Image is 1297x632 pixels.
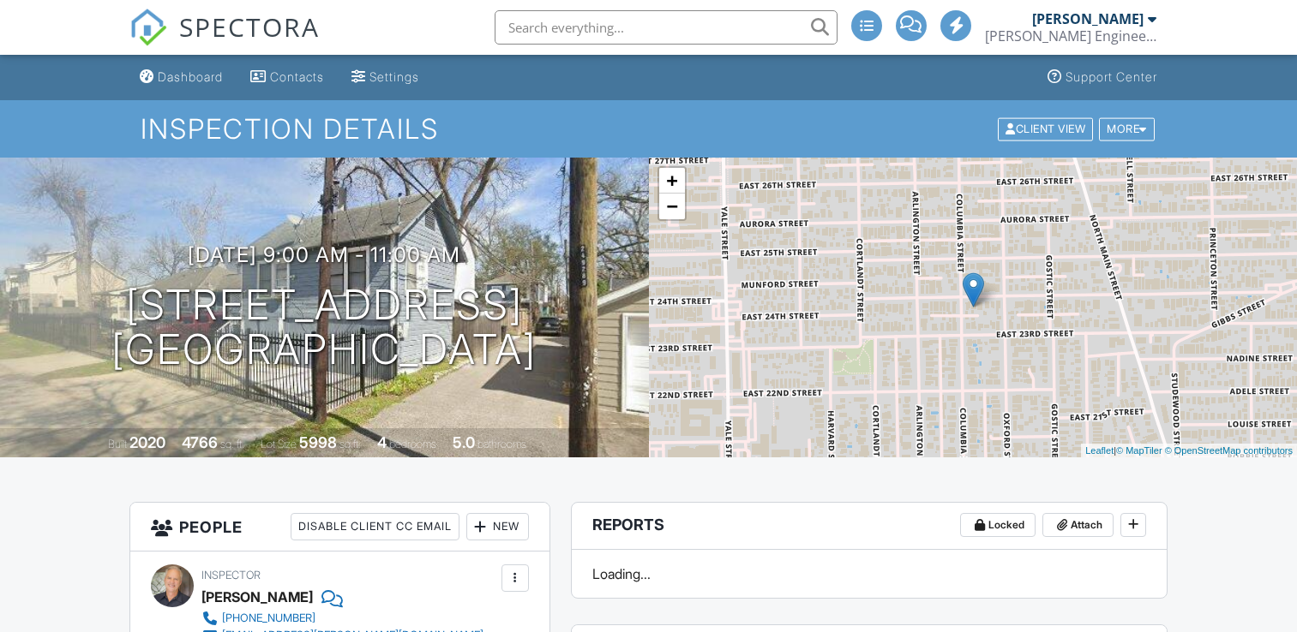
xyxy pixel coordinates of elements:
[129,433,165,451] div: 2020
[299,433,337,451] div: 5998
[179,9,320,45] span: SPECTORA
[1081,444,1297,458] div: |
[1099,117,1155,140] div: More
[141,114,1156,144] h1: Inspection Details
[291,513,459,540] div: Disable Client CC Email
[1116,445,1162,456] a: © MapTiler
[222,611,315,625] div: [PHONE_NUMBER]
[1041,62,1164,93] a: Support Center
[495,10,838,45] input: Search everything...
[158,69,223,84] div: Dashboard
[477,438,526,450] span: bathrooms
[133,62,230,93] a: Dashboard
[1165,445,1293,456] a: © OpenStreetMap contributors
[130,503,549,552] h3: People
[111,283,537,373] h1: [STREET_ADDRESS] [GEOGRAPHIC_DATA]
[453,433,475,451] div: 5.0
[243,62,331,93] a: Contacts
[1066,69,1157,84] div: Support Center
[377,433,387,451] div: 4
[201,569,261,581] span: Inspector
[466,513,529,540] div: New
[201,584,313,610] div: [PERSON_NAME]
[108,438,127,450] span: Built
[261,438,297,450] span: Lot Size
[659,194,685,219] a: Zoom out
[996,122,1097,134] a: Client View
[270,69,324,84] div: Contacts
[1085,445,1114,456] a: Leaflet
[220,438,244,450] span: sq. ft.
[389,438,436,450] span: bedrooms
[201,610,483,627] a: [PHONE_NUMBER]
[998,117,1093,140] div: Client View
[345,62,426,93] a: Settings
[339,438,361,450] span: sq.ft.
[985,27,1156,45] div: Hedderman Engineering. INC.
[182,433,218,451] div: 4766
[129,23,320,59] a: SPECTORA
[188,243,460,266] h3: [DATE] 9:00 am - 11:00 am
[659,168,685,194] a: Zoom in
[1032,10,1144,27] div: [PERSON_NAME]
[369,69,419,84] div: Settings
[129,9,167,46] img: The Best Home Inspection Software - Spectora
